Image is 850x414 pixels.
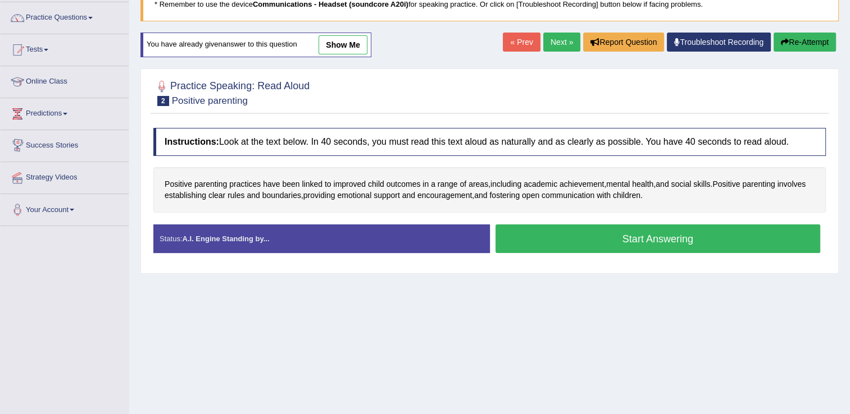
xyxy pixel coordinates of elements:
[153,128,826,156] h4: Look at the text below. In 40 seconds, you must read this text aloud as naturally and as clearly ...
[319,35,367,54] a: show me
[1,2,129,30] a: Practice Questions
[742,178,775,190] span: Click to see word definition
[374,190,400,201] span: Click to see word definition
[282,178,299,190] span: Click to see word definition
[153,167,826,213] div: , , , . , , .
[597,190,611,201] span: Click to see word definition
[667,33,771,52] a: Troubleshoot Recording
[438,178,458,190] span: Click to see word definition
[606,178,630,190] span: Click to see word definition
[469,178,488,190] span: Click to see word definition
[460,178,466,190] span: Click to see word definition
[431,178,435,190] span: Click to see word definition
[165,190,206,201] span: Click to see word definition
[165,178,192,190] span: Click to see word definition
[368,178,384,190] span: Click to see word definition
[543,33,580,52] a: Next »
[153,224,490,253] div: Status:
[337,190,371,201] span: Click to see word definition
[671,178,691,190] span: Click to see word definition
[542,190,594,201] span: Click to see word definition
[1,98,129,126] a: Predictions
[522,190,539,201] span: Click to see word definition
[632,178,653,190] span: Click to see word definition
[417,190,472,201] span: Click to see word definition
[402,190,415,201] span: Click to see word definition
[182,234,269,243] strong: A.I. Engine Standing by...
[194,178,227,190] span: Click to see word definition
[1,130,129,158] a: Success Stories
[712,178,740,190] span: Click to see word definition
[325,178,331,190] span: Click to see word definition
[422,178,429,190] span: Click to see word definition
[303,190,335,201] span: Click to see word definition
[1,162,129,190] a: Strategy Videos
[1,34,129,62] a: Tests
[656,178,669,190] span: Click to see word definition
[302,178,322,190] span: Click to see word definition
[583,33,664,52] button: Report Question
[228,190,244,201] span: Click to see word definition
[165,137,219,146] b: Instructions:
[490,178,521,190] span: Click to see word definition
[229,178,261,190] span: Click to see word definition
[560,178,604,190] span: Click to see word definition
[774,33,836,52] button: Re-Attempt
[503,33,540,52] a: « Prev
[524,178,557,190] span: Click to see word definition
[489,190,520,201] span: Click to see word definition
[333,178,366,190] span: Click to see word definition
[172,95,248,106] small: Positive parenting
[140,33,371,57] div: You have already given answer to this question
[1,194,129,222] a: Your Account
[496,224,821,253] button: Start Answering
[1,66,129,94] a: Online Class
[262,190,301,201] span: Click to see word definition
[247,190,260,201] span: Click to see word definition
[778,178,806,190] span: Click to see word definition
[263,178,280,190] span: Click to see word definition
[153,78,310,106] h2: Practice Speaking: Read Aloud
[693,178,710,190] span: Click to see word definition
[387,178,421,190] span: Click to see word definition
[613,190,640,201] span: Click to see word definition
[474,190,487,201] span: Click to see word definition
[208,190,225,201] span: Click to see word definition
[157,96,169,106] span: 2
